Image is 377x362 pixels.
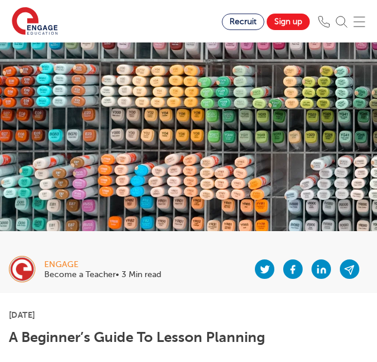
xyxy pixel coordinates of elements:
img: Engage Education [12,7,58,37]
a: Sign up [267,14,310,30]
a: Recruit [222,14,264,30]
p: [DATE] [9,311,368,319]
span: Recruit [230,17,257,26]
img: Phone [318,16,330,28]
div: engage [44,261,161,269]
p: Become a Teacher• 3 Min read [44,271,161,279]
img: Mobile Menu [353,16,365,28]
img: Search [336,16,348,28]
h1: A Beginner’s Guide To Lesson Planning [9,330,368,345]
